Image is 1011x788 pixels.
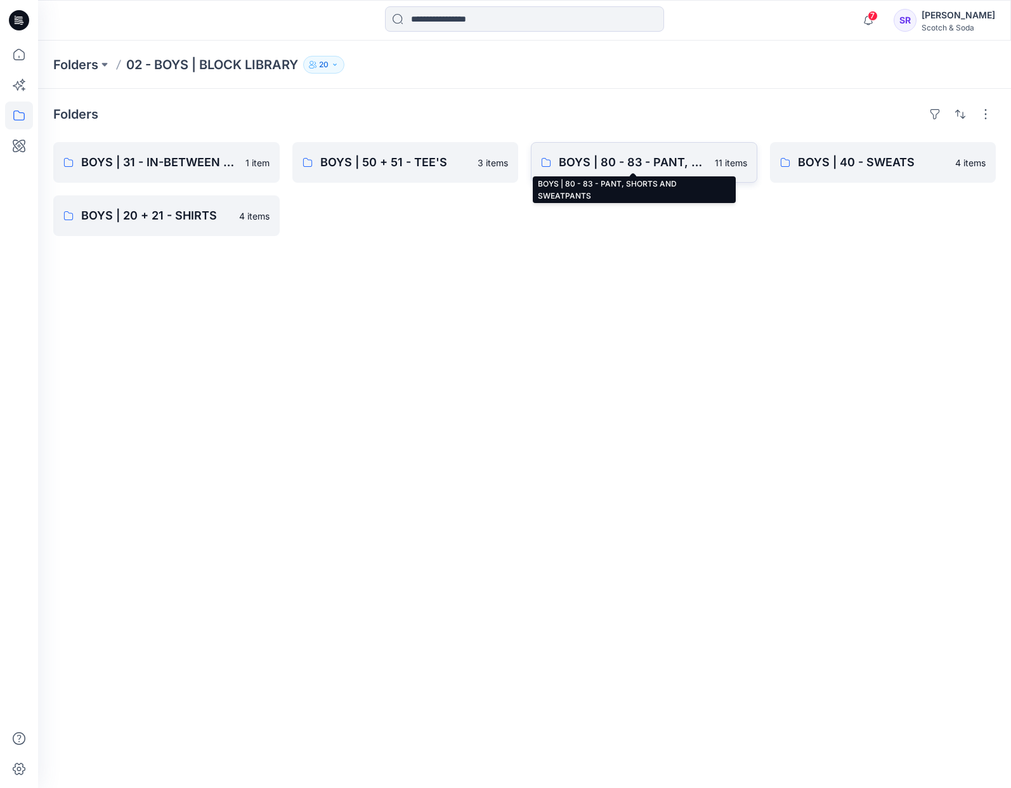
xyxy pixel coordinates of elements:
span: 7 [868,11,878,21]
a: BOYS | 50 + 51 - TEE'S3 items [292,142,519,183]
p: 3 items [478,156,508,169]
a: BOYS | 80 - 83 - PANT, SHORTS AND SWEATPANTS11 items [531,142,757,183]
a: BOYS | 40 - SWEATS4 items [770,142,996,183]
h4: Folders [53,107,98,122]
button: 20 [303,56,344,74]
p: BOYS | 31 - IN-BETWEEN JACKETS [81,154,238,171]
div: Scotch & Soda [922,23,995,32]
p: 20 [319,58,329,72]
p: 11 items [715,156,747,169]
a: BOYS | 20 + 21 - SHIRTS4 items [53,195,280,236]
div: [PERSON_NAME] [922,8,995,23]
div: SR [894,9,916,32]
p: BOYS | 50 + 51 - TEE'S [320,154,471,171]
p: 1 item [245,156,270,169]
p: BOYS | 40 - SWEATS [798,154,948,171]
p: 02 - BOYS | BLOCK LIBRARY [126,56,298,74]
p: 4 items [239,209,270,223]
a: Folders [53,56,98,74]
a: BOYS | 31 - IN-BETWEEN JACKETS1 item [53,142,280,183]
p: BOYS | 20 + 21 - SHIRTS [81,207,232,225]
p: 4 items [955,156,986,169]
p: BOYS | 80 - 83 - PANT, SHORTS AND SWEATPANTS [559,154,707,171]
